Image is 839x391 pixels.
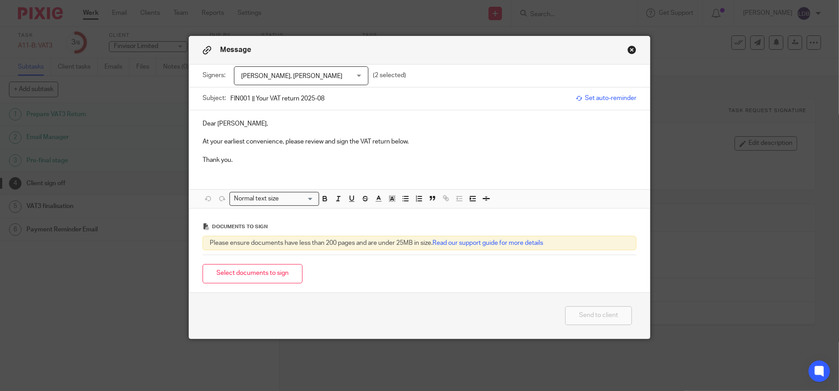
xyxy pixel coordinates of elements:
label: Signers: [203,71,229,80]
div: Search for option [229,192,319,206]
input: Search for option [281,194,314,204]
label: Subject: [203,94,226,103]
button: Select documents to sign [203,264,303,283]
span: [PERSON_NAME], [PERSON_NAME] [241,73,342,79]
span: Set auto-reminder [576,94,636,103]
p: (2 selected) [373,71,406,80]
span: Documents to sign [212,224,268,229]
div: Please ensure documents have less than 200 pages and are under 25MB in size. [203,236,636,250]
span: Normal text size [232,194,281,204]
p: Thank you. [203,156,636,165]
p: Dear [PERSON_NAME], [203,119,636,128]
button: Send to client [565,306,632,326]
p: At your earliest convenience, please review and sign the VAT return below. [203,137,636,146]
a: Read our support guide for more details [432,240,543,246]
